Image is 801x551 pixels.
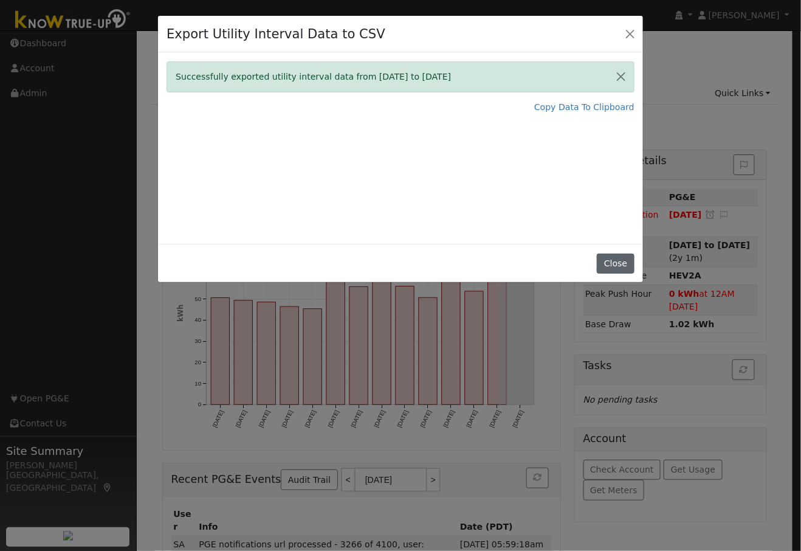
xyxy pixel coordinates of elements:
[534,101,634,114] a: Copy Data To Clipboard
[167,24,385,44] h4: Export Utility Interval Data to CSV
[167,61,634,92] div: Successfully exported utility interval data from [DATE] to [DATE]
[608,62,634,92] button: Close
[597,254,634,274] button: Close
[622,25,639,42] button: Close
